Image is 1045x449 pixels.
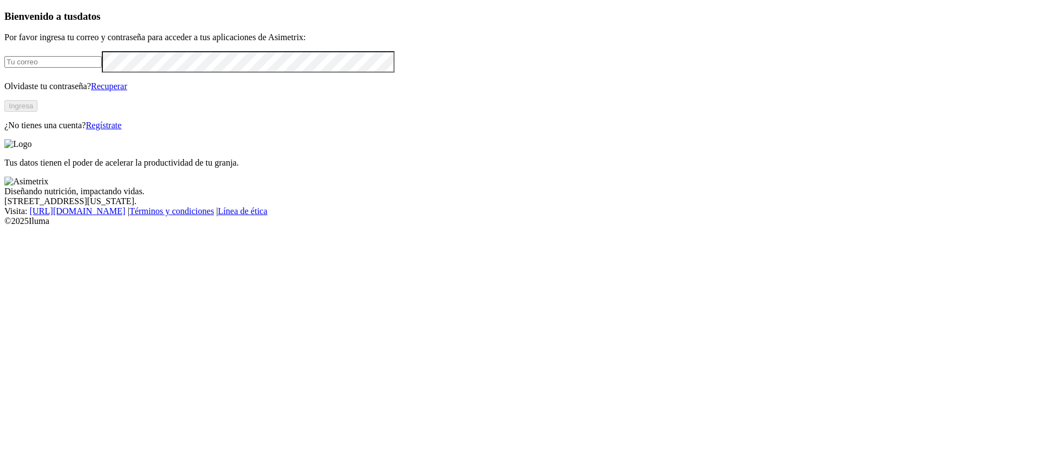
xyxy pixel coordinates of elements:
img: Logo [4,139,32,149]
img: Asimetrix [4,177,48,187]
div: [STREET_ADDRESS][US_STATE]. [4,196,1041,206]
p: Tus datos tienen el poder de acelerar la productividad de tu granja. [4,158,1041,168]
a: Línea de ética [218,206,267,216]
h3: Bienvenido a tus [4,10,1041,23]
p: Olvidaste tu contraseña? [4,81,1041,91]
span: datos [77,10,101,22]
a: Recuperar [91,81,127,91]
p: Por favor ingresa tu correo y contraseña para acceder a tus aplicaciones de Asimetrix: [4,32,1041,42]
a: Regístrate [86,121,122,130]
a: Términos y condiciones [129,206,214,216]
input: Tu correo [4,56,102,68]
div: © 2025 Iluma [4,216,1041,226]
a: [URL][DOMAIN_NAME] [30,206,125,216]
div: Diseñando nutrición, impactando vidas. [4,187,1041,196]
div: Visita : | | [4,206,1041,216]
p: ¿No tienes una cuenta? [4,121,1041,130]
button: Ingresa [4,100,37,112]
